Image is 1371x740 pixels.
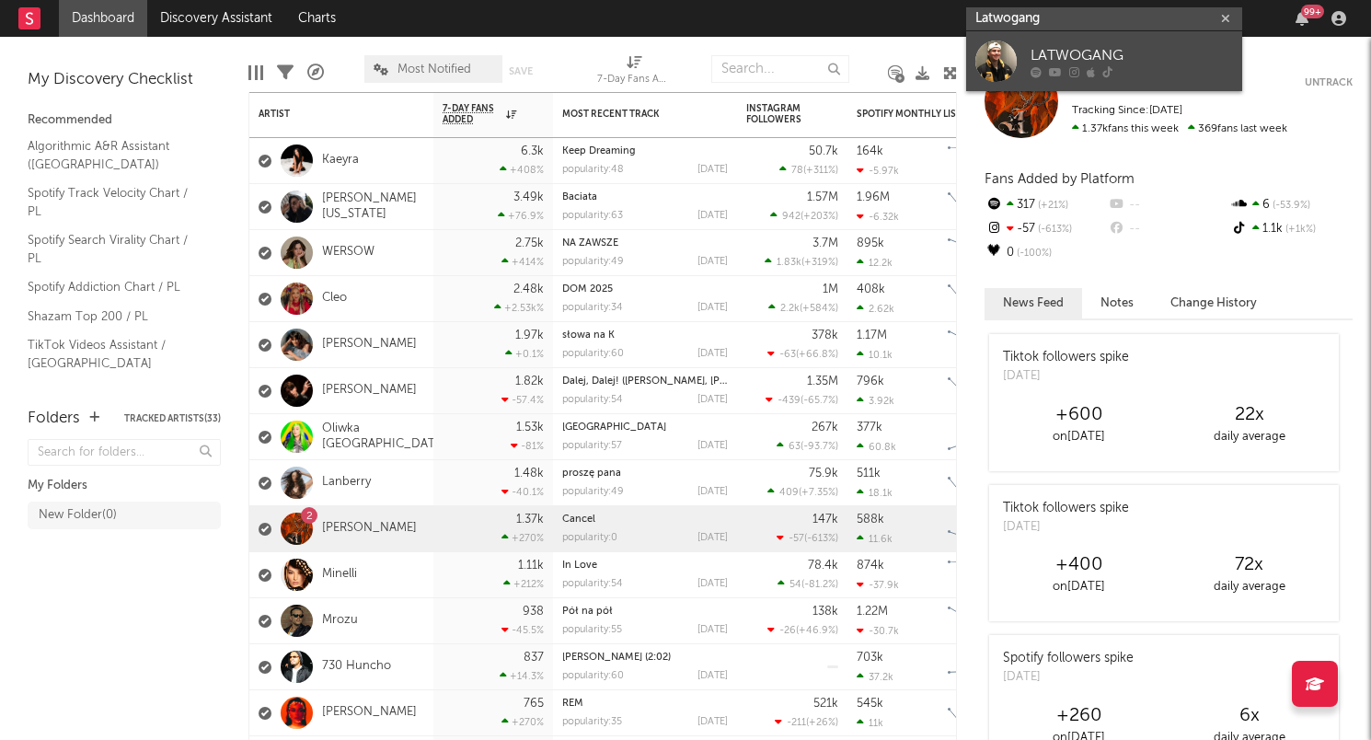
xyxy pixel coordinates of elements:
div: daily average [1164,576,1334,598]
div: popularity: 49 [562,487,624,497]
div: Spotify followers spike [1003,649,1134,668]
span: -613 % [1035,225,1072,235]
div: 796k [857,376,884,387]
button: Notes [1082,288,1152,318]
div: -- [1107,217,1229,241]
div: [DATE] [697,579,728,589]
div: +414 % [501,256,544,268]
div: 147k [812,514,838,526]
span: 409 [779,488,799,498]
span: -26 [779,626,796,636]
svg: Chart title [939,322,1022,368]
div: 11.6k [857,533,893,545]
input: Search for artists [966,7,1242,30]
svg: Chart title [939,368,1022,414]
span: +46.9 % [799,626,835,636]
div: 511k [857,468,881,480]
div: 11k [857,717,883,729]
a: [PERSON_NAME][US_STATE] [322,191,424,223]
div: 60.8k [857,441,896,453]
div: ( ) [767,348,838,360]
div: popularity: 63 [562,211,623,221]
div: NA ZAWSZE [562,238,728,249]
svg: Chart title [939,598,1022,644]
div: 75.9k [809,468,838,480]
div: +14.3 % [500,670,544,682]
span: -93.7 % [803,442,835,452]
div: Baciata [562,192,728,202]
div: A&R Pipeline [307,46,324,99]
div: REM [562,699,728,709]
span: 942 [782,212,801,222]
div: 521k [813,698,838,710]
svg: Chart title [939,460,1022,506]
div: 99 + [1301,5,1324,18]
div: 72 x [1164,554,1334,576]
span: 63 [789,442,801,452]
span: 54 [789,580,801,590]
div: 1.97k [515,330,544,341]
div: Folders [28,408,80,430]
span: +319 % [804,258,835,268]
div: Instagram Followers [746,103,811,125]
div: New Folder ( 0 ) [39,504,117,526]
span: Tracking Since: [DATE] [1072,105,1182,116]
a: 730 Huncho [322,659,391,675]
div: 317 [985,193,1107,217]
div: 703k [857,652,883,664]
span: -100 % [1014,249,1052,259]
div: +600 [994,404,1164,426]
a: Oliwka [GEOGRAPHIC_DATA] [322,422,446,453]
a: DOM 2025 [562,284,613,295]
span: -81.2 % [804,580,835,590]
div: -- [1107,193,1229,217]
div: 588k [857,514,884,526]
div: -5.97k [857,165,899,177]
span: +203 % [803,212,835,222]
button: Untrack [1305,74,1353,92]
div: 2.48k [513,283,544,295]
div: 1.53k [516,422,544,434]
svg: Chart title [939,230,1022,276]
a: Kaeyra [322,153,359,168]
span: 369 fans last week [1072,123,1287,134]
div: +270 % [501,716,544,728]
a: proszę pana [562,468,621,479]
a: [PERSON_NAME] [322,705,417,721]
a: Spotify Search Virality Chart / PL [28,230,202,268]
div: 1.17M [857,330,887,341]
a: Mrozu [322,613,358,629]
span: +1k % [1283,225,1316,235]
div: 0 [985,241,1107,265]
div: 765 [524,698,544,710]
div: -45.5 % [501,624,544,636]
div: [DATE] [697,533,728,543]
a: Lanberry [322,475,371,491]
div: -57.4 % [501,394,544,406]
div: -57 [985,217,1107,241]
div: proszę pana [562,468,728,479]
div: 2.62k [857,303,894,315]
div: 3.49k [513,191,544,203]
div: [DATE] [697,211,728,221]
div: ( ) [767,624,838,636]
div: My Discovery Checklist [28,69,221,91]
div: ( ) [777,532,838,544]
span: -53.9 % [1270,201,1310,211]
div: [DATE] [697,487,728,497]
div: Spotify Monthly Listeners [857,109,995,120]
div: Tiktok followers spike [1003,499,1129,518]
span: 1.83k [777,258,801,268]
div: My Folders [28,475,221,497]
div: Most Recent Track [562,109,700,120]
div: ( ) [770,210,838,222]
div: 545k [857,698,883,710]
span: +7.35 % [801,488,835,498]
div: 1.48k [514,468,544,480]
svg: Chart title [939,644,1022,690]
div: popularity: 49 [562,257,624,267]
a: [PERSON_NAME] (2:02) [562,653,671,663]
div: +260 [994,705,1164,727]
div: 37.2k [857,671,893,683]
div: on [DATE] [994,576,1164,598]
